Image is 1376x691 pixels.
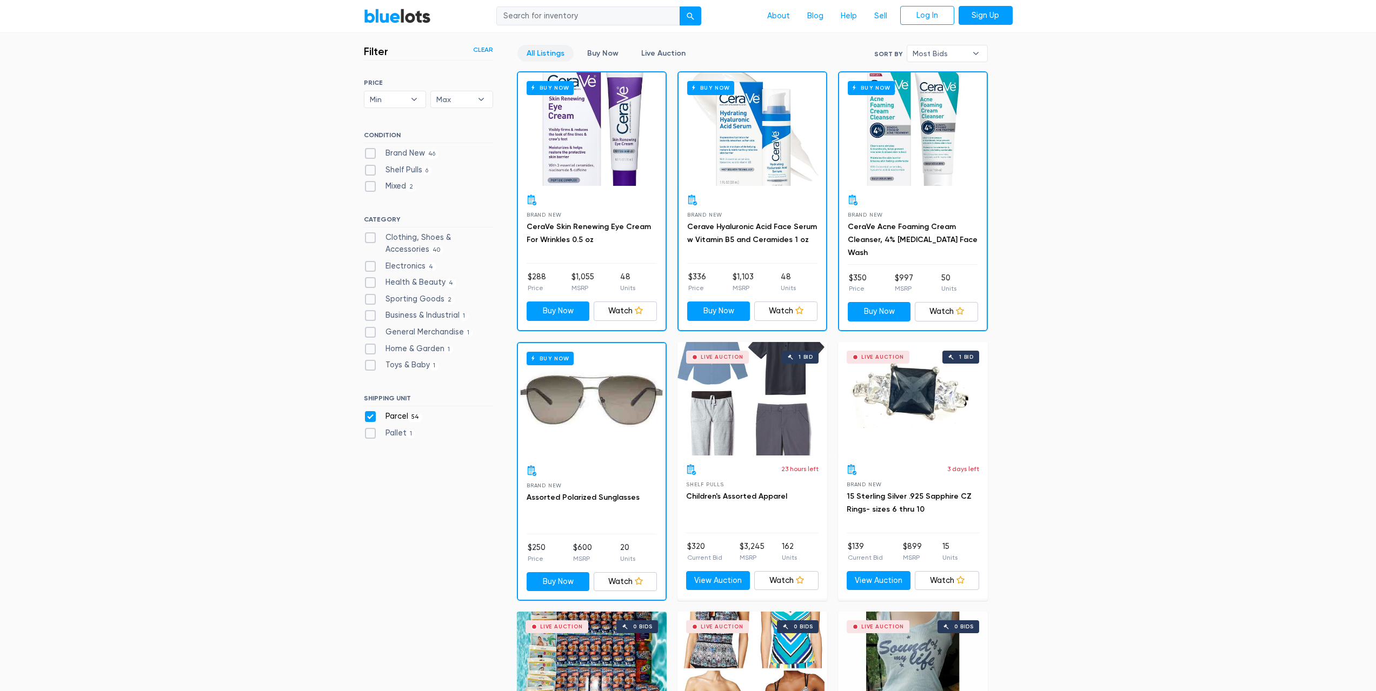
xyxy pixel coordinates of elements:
[406,183,417,192] span: 2
[686,492,787,501] a: Children's Assorted Apparel
[527,81,574,95] h6: Buy Now
[913,45,967,62] span: Most Bids
[903,553,922,562] p: MSRP
[959,6,1013,25] a: Sign Up
[947,464,979,474] p: 3 days left
[620,554,635,563] p: Units
[364,343,454,355] label: Home & Garden
[540,624,583,629] div: Live Auction
[370,91,406,108] span: Min
[444,345,454,354] span: 1
[364,8,431,24] a: BlueLots
[839,72,987,186] a: Buy Now
[861,354,904,360] div: Live Auction
[620,271,635,293] li: 48
[686,571,750,591] a: View Auction
[527,493,640,502] a: Assorted Polarized Sunglasses
[632,45,695,62] a: Live Auction
[422,166,432,175] span: 6
[364,260,437,272] label: Electronics
[426,263,437,271] span: 4
[895,284,913,293] p: MSRP
[496,6,680,26] input: Search for inventory
[364,232,493,255] label: Clothing, Shoes & Accessories
[527,301,590,321] a: Buy Now
[364,131,493,143] h6: CONDITION
[900,6,954,25] a: Log In
[573,554,592,563] p: MSRP
[849,272,867,294] li: $350
[407,430,416,438] span: 1
[848,222,978,257] a: CeraVe Acne Foaming Cream Cleanser, 4% [MEDICAL_DATA] Face Wash
[688,283,706,293] p: Price
[518,343,666,457] a: Buy Now
[460,312,469,321] span: 1
[849,284,867,293] p: Price
[942,541,958,562] li: 15
[687,301,750,321] a: Buy Now
[782,541,797,562] li: 162
[527,222,651,244] a: CeraVe Skin Renewing Eye Cream For Wrinkles 0.5 oz
[403,91,426,108] b: ▾
[364,45,388,58] h3: Filter
[701,354,743,360] div: Live Auction
[364,277,457,289] label: Health & Beauty
[430,362,439,371] span: 1
[754,301,817,321] a: Watch
[941,272,956,294] li: 50
[915,571,979,591] a: Watch
[436,91,472,108] span: Max
[364,394,493,406] h6: SHIPPING UNIT
[874,49,902,59] label: Sort By
[687,212,722,218] span: Brand New
[781,283,796,293] p: Units
[848,541,883,562] li: $139
[528,554,546,563] p: Price
[686,481,724,487] span: Shelf Pulls
[464,328,473,337] span: 1
[847,571,911,591] a: View Auction
[794,624,813,629] div: 0 bids
[573,542,592,563] li: $600
[687,222,817,244] a: Cerave Hyaluronic Acid Face Serum w Vitamin B5 and Ceramides 1 oz
[633,624,653,629] div: 0 bids
[701,624,743,629] div: Live Auction
[687,81,734,95] h6: Buy Now
[687,553,722,562] p: Current Bid
[799,6,832,26] a: Blog
[527,212,562,218] span: Brand New
[759,6,799,26] a: About
[444,296,455,304] span: 2
[594,572,657,592] a: Watch
[364,359,439,371] label: Toys & Baby
[527,482,562,488] span: Brand New
[364,427,416,439] label: Pallet
[848,553,883,562] p: Current Bid
[408,413,423,422] span: 54
[941,284,956,293] p: Units
[528,271,546,293] li: $288
[364,310,469,321] label: Business & Industrial
[847,492,972,514] a: 15 Sterling Silver .925 Sapphire CZ Rings- sizes 6 thru 10
[954,624,974,629] div: 0 bids
[848,302,911,321] a: Buy Now
[527,352,574,365] h6: Buy Now
[473,45,493,55] a: Clear
[620,542,635,563] li: 20
[959,354,974,360] div: 1 bid
[838,342,988,455] a: Live Auction 1 bid
[364,411,423,422] label: Parcel
[781,271,796,293] li: 48
[518,72,666,186] a: Buy Now
[861,624,904,629] div: Live Auction
[364,164,432,176] label: Shelf Pulls
[578,45,628,62] a: Buy Now
[847,481,882,487] span: Brand New
[677,342,827,455] a: Live Auction 1 bid
[832,6,866,26] a: Help
[527,572,590,592] a: Buy Now
[425,150,439,158] span: 46
[594,301,657,321] a: Watch
[866,6,896,26] a: Sell
[517,45,574,62] a: All Listings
